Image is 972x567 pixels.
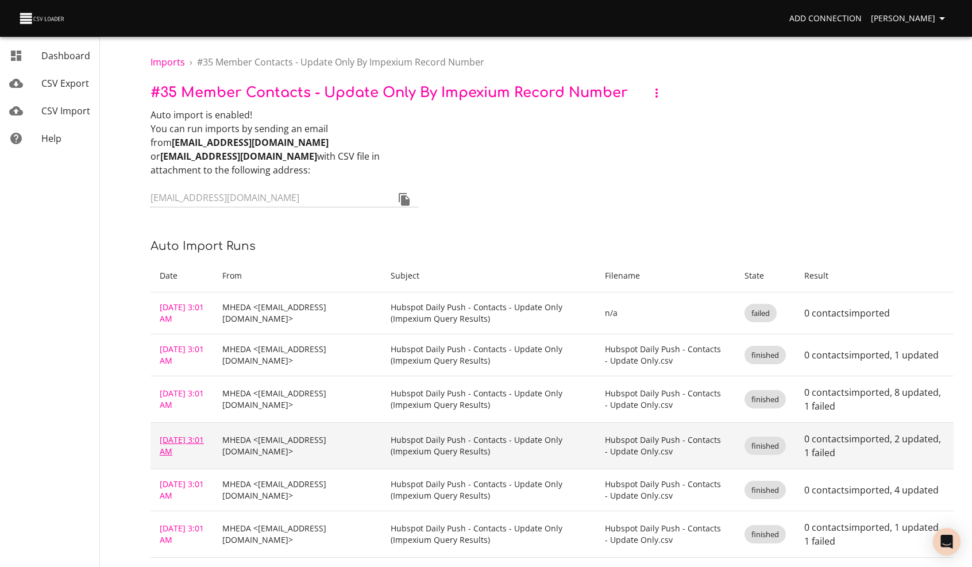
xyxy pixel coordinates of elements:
[160,523,204,545] a: [DATE] 3:01 AM
[596,292,735,334] td: n/a
[596,376,735,423] td: Hubspot Daily Push - Contacts - Update Only.csv
[41,105,90,117] span: CSV Import
[151,85,628,101] span: # 35 Member Contacts - Update Only by Impexium Record Number
[213,334,381,376] td: MHEDA <[EMAIL_ADDRESS][DOMAIN_NAME]>
[745,485,786,496] span: finished
[871,11,949,26] span: [PERSON_NAME]
[804,385,944,413] p: 0 contacts imported , 8 updated , 1 failed
[745,350,786,361] span: finished
[213,376,381,423] td: MHEDA <[EMAIL_ADDRESS][DOMAIN_NAME]>
[804,483,944,497] p: 0 contacts imported , 4 updated
[213,292,381,334] td: MHEDA <[EMAIL_ADDRESS][DOMAIN_NAME]>
[41,132,61,145] span: Help
[213,511,381,558] td: MHEDA <[EMAIL_ADDRESS][DOMAIN_NAME]>
[160,302,204,324] a: [DATE] 3:01 AM
[596,423,735,469] td: Hubspot Daily Push - Contacts - Update Only.csv
[213,423,381,469] td: MHEDA <[EMAIL_ADDRESS][DOMAIN_NAME]>
[381,260,596,292] th: Subject
[745,529,786,540] span: finished
[41,77,89,90] span: CSV Export
[735,260,795,292] th: State
[596,334,735,376] td: Hubspot Daily Push - Contacts - Update Only.csv
[18,10,67,26] img: CSV Loader
[213,260,381,292] th: From
[160,434,204,457] a: [DATE] 3:01 AM
[804,348,944,362] p: 0 contacts imported , 1 updated
[795,260,954,292] th: Result
[160,388,204,410] a: [DATE] 3:01 AM
[866,8,954,29] button: [PERSON_NAME]
[213,469,381,511] td: MHEDA <[EMAIL_ADDRESS][DOMAIN_NAME]>
[381,334,596,376] td: Hubspot Daily Push - Contacts - Update Only (Impexium Query Results)
[172,136,329,149] strong: [EMAIL_ADDRESS][DOMAIN_NAME]
[151,240,256,253] span: Auto Import Runs
[745,308,777,319] span: failed
[190,55,192,69] li: ›
[745,441,786,452] span: finished
[804,432,944,460] p: 0 contacts imported , 2 updated , 1 failed
[151,56,185,68] a: Imports
[804,306,944,320] p: 0 contacts imported
[596,511,735,558] td: Hubspot Daily Push - Contacts - Update Only.csv
[160,479,204,501] a: [DATE] 3:01 AM
[151,108,418,177] p: Auto import is enabled! You can run imports by sending an email from or with CSV file in attachme...
[160,344,204,366] a: [DATE] 3:01 AM
[596,469,735,511] td: Hubspot Daily Push - Contacts - Update Only.csv
[197,56,484,68] span: # 35 Member Contacts - Update Only by Impexium Record Number
[381,423,596,469] td: Hubspot Daily Push - Contacts - Update Only (Impexium Query Results)
[789,11,862,26] span: Add Connection
[785,8,866,29] a: Add Connection
[160,150,317,163] strong: [EMAIL_ADDRESS][DOMAIN_NAME]
[933,528,961,556] div: Open Intercom Messenger
[596,260,735,292] th: Filename
[381,292,596,334] td: Hubspot Daily Push - Contacts - Update Only (Impexium Query Results)
[41,49,90,62] span: Dashboard
[391,186,418,213] button: Copy to clipboard
[804,520,944,548] p: 0 contacts imported , 1 updated , 1 failed
[745,394,786,405] span: finished
[381,469,596,511] td: Hubspot Daily Push - Contacts - Update Only (Impexium Query Results)
[381,376,596,423] td: Hubspot Daily Push - Contacts - Update Only (Impexium Query Results)
[151,260,213,292] th: Date
[381,511,596,558] td: Hubspot Daily Push - Contacts - Update Only (Impexium Query Results)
